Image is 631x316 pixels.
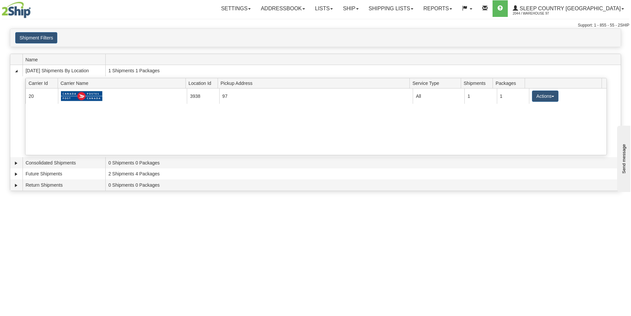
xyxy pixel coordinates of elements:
a: Addressbook [256,0,310,17]
td: Consolidated Shipments [23,157,105,168]
span: Carrier Name [61,78,186,88]
td: 1 [497,89,529,103]
iframe: chat widget [616,124,630,192]
div: Send message [5,6,61,11]
img: logo2044.jpg [2,2,31,18]
td: 20 [26,89,58,103]
a: Ship [338,0,363,17]
a: Expand [13,182,20,189]
a: Settings [216,0,256,17]
a: Reports [418,0,457,17]
td: 0 Shipments 0 Packages [105,179,621,191]
a: Sleep Country [GEOGRAPHIC_DATA] 2044 / Warehouse 97 [508,0,629,17]
span: Packages [496,78,525,88]
td: [DATE] Shipments By Location [23,65,105,76]
a: Lists [310,0,338,17]
span: Shipments [464,78,493,88]
td: 97 [219,89,413,103]
span: Service Type [412,78,461,88]
td: 0 Shipments 0 Packages [105,157,621,168]
span: Carrier Id [28,78,58,88]
a: Collapse [13,68,20,74]
td: Return Shipments [23,179,105,191]
td: Future Shipments [23,168,105,180]
span: Pickup Address [221,78,410,88]
button: Actions [532,91,558,102]
span: Sleep Country [GEOGRAPHIC_DATA] [518,6,621,11]
span: Location Id [188,78,218,88]
td: 1 Shipments 1 Packages [105,65,621,76]
a: Shipping lists [364,0,418,17]
span: 2044 / Warehouse 97 [513,10,562,17]
a: Expand [13,171,20,177]
img: Canada Post [61,91,103,101]
button: Shipment Filters [15,32,57,43]
td: 1 [464,89,497,103]
td: 3938 [187,89,219,103]
a: Expand [13,160,20,166]
span: Name [26,54,105,65]
div: Support: 1 - 855 - 55 - 2SHIP [2,23,629,28]
td: All [413,89,464,103]
td: 2 Shipments 4 Packages [105,168,621,180]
